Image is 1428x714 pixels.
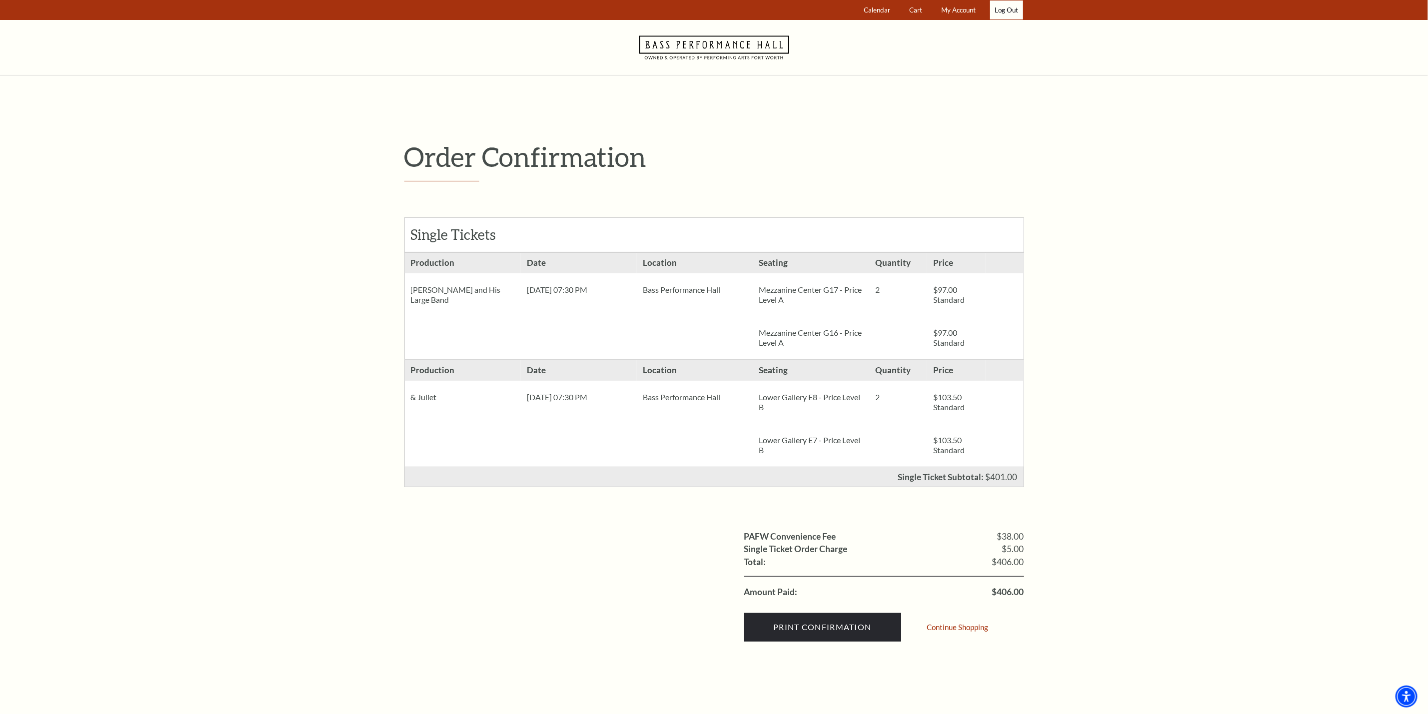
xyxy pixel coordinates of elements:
div: & Juliet [405,381,521,414]
p: Mezzanine Center G16 - Price Level A [759,328,863,348]
h3: Date [521,360,637,381]
span: $97.00 Standard [933,285,965,304]
a: Navigate to Bass Performance Hall homepage [639,20,789,75]
label: Single Ticket Order Charge [744,545,848,554]
a: Calendar [859,0,895,20]
h3: Production [405,360,521,381]
div: [DATE] 07:30 PM [521,273,637,306]
a: Continue Shopping [927,624,989,631]
h3: Price [927,253,985,273]
span: Bass Performance Hall [643,285,720,294]
p: Lower Gallery E8 - Price Level B [759,392,863,412]
span: $97.00 Standard [933,328,965,347]
a: My Account [937,0,981,20]
span: My Account [942,6,976,14]
span: $406.00 [992,558,1024,567]
input: Submit button [744,613,901,641]
div: [PERSON_NAME] and His Large Band [405,273,521,316]
h3: Quantity [869,360,927,381]
h3: Production [405,253,521,273]
p: Mezzanine Center G17 - Price Level A [759,285,863,305]
label: Total: [744,558,766,567]
h3: Quantity [869,253,927,273]
h3: Seating [753,253,869,273]
h3: Date [521,253,637,273]
h2: Single Tickets [411,226,526,243]
a: Log Out [990,0,1023,20]
label: PAFW Convenience Fee [744,532,836,541]
span: $103.50 Standard [933,435,965,455]
a: Cart [905,0,927,20]
h3: Location [637,253,753,273]
span: $401.00 [986,472,1018,482]
div: [DATE] 07:30 PM [521,381,637,414]
span: $103.50 Standard [933,392,965,412]
span: Bass Performance Hall [643,392,720,402]
p: 2 [875,392,921,402]
p: Single Ticket Subtotal: [898,473,984,481]
span: $406.00 [992,588,1024,597]
h3: Price [927,360,985,381]
p: Order Confirmation [404,140,1024,173]
p: Lower Gallery E7 - Price Level B [759,435,863,455]
label: Amount Paid: [744,588,798,597]
h3: Seating [753,360,869,381]
p: 2 [875,285,921,295]
div: Accessibility Menu [1396,686,1418,708]
span: Calendar [864,6,891,14]
span: Cart [910,6,923,14]
h3: Location [637,360,753,381]
span: $38.00 [997,532,1024,541]
span: $5.00 [1002,545,1024,554]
